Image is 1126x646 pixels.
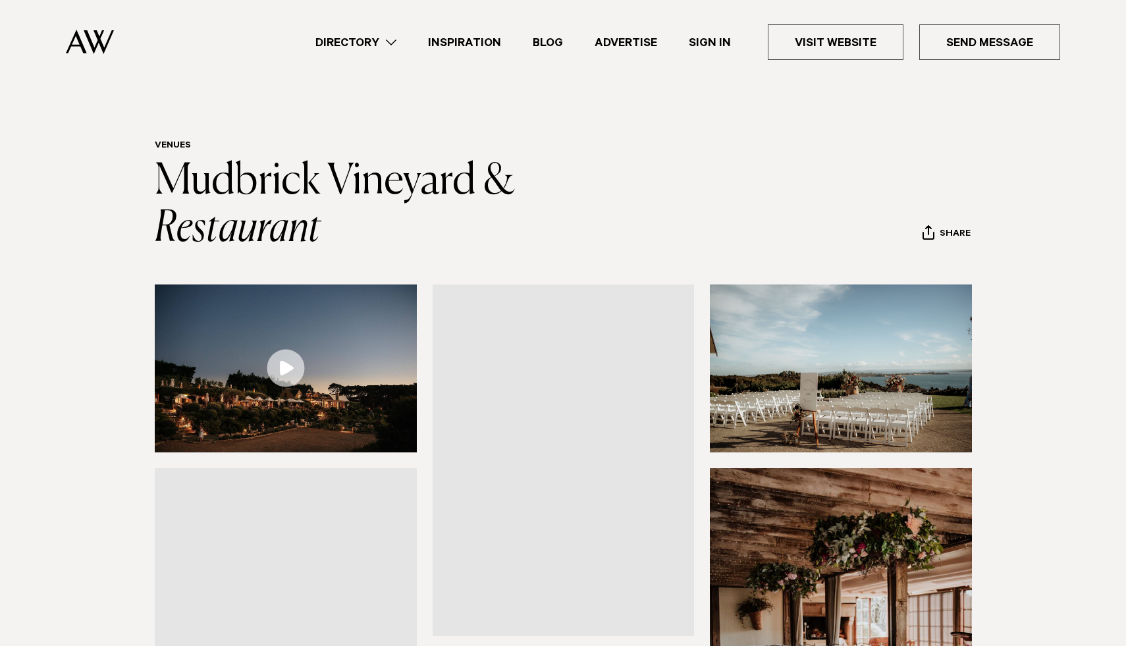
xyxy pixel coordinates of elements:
a: Send Message [919,24,1060,60]
a: Venues [155,141,191,151]
a: Advertise [579,34,673,51]
a: Inspiration [412,34,517,51]
a: Directory [300,34,412,51]
a: Mudbrick Vineyard & Restaurant [155,161,522,250]
img: Auckland Weddings Logo [66,30,114,54]
a: Visit Website [768,24,903,60]
img: waiheke wedding ceremony [710,284,972,452]
a: Blog [517,34,579,51]
a: Sign In [673,34,747,51]
button: Share [922,225,971,244]
span: Share [940,229,971,241]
